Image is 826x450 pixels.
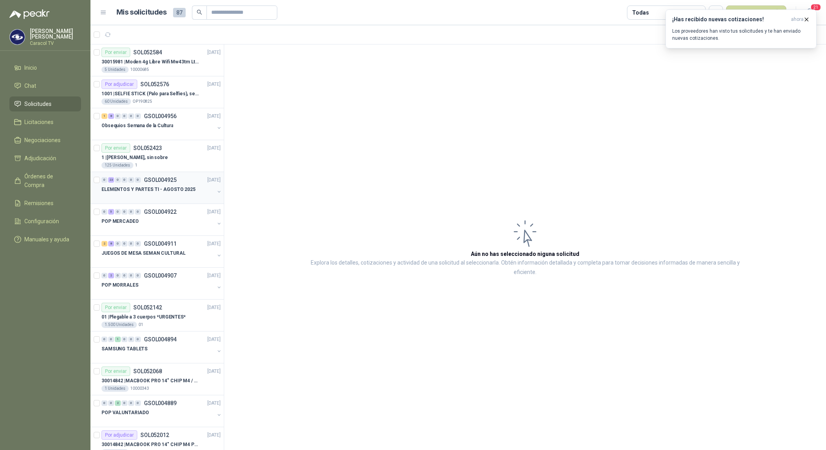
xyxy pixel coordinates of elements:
[144,273,177,278] p: GSOL004907
[24,118,53,126] span: Licitaciones
[144,241,177,246] p: GSOL004911
[207,240,221,248] p: [DATE]
[128,177,134,183] div: 0
[90,140,224,172] a: Por enviarSOL052423[DATE] 1 |[PERSON_NAME], sin sobre125 Unidades1
[108,113,114,119] div: 8
[101,67,129,73] div: 5 Unidades
[108,209,114,215] div: 5
[207,431,221,439] p: [DATE]
[9,9,50,19] img: Logo peakr
[128,241,134,246] div: 0
[101,337,107,342] div: 0
[115,113,121,119] div: 0
[122,177,127,183] div: 0
[135,209,141,215] div: 0
[9,232,81,247] a: Manuales y ayuda
[144,113,177,119] p: GSOL004956
[135,241,141,246] div: 0
[810,4,821,11] span: 21
[101,58,199,66] p: 30015981 | Moden 4g Libre Wifi Mw43tm Lte Router Móvil Internet 5ghz
[24,217,59,226] span: Configuración
[207,400,221,407] p: [DATE]
[9,214,81,229] a: Configuración
[90,44,224,76] a: Por enviarSOL052584[DATE] 30015981 |Moden 4g Libre Wifi Mw43tm Lte Router Móvil Internet 5ghz5 Un...
[115,400,121,406] div: 2
[122,241,127,246] div: 0
[802,6,817,20] button: 21
[101,48,130,57] div: Por enviar
[101,111,222,137] a: 1 8 0 0 0 0 GSOL004956[DATE] Obsequios Semana de la Cultura
[140,81,169,87] p: SOL052576
[115,241,121,246] div: 0
[90,363,224,395] a: Por enviarSOL052068[DATE] 30014842 |MACBOOK PRO 14" CHIP M4 / SSD 1TB - 24 GB RAM1 Unidades10000343
[101,90,199,98] p: 1001 | SELFIE STICK (Palo para Selfies), segun link adjunto
[115,337,121,342] div: 1
[122,400,127,406] div: 0
[197,9,202,15] span: search
[207,49,221,56] p: [DATE]
[122,337,127,342] div: 0
[672,28,810,42] p: Los proveedores han visto tus solicitudes y te han enviado nuevas cotizaciones.
[672,16,788,23] h3: ¡Has recibido nuevas cotizaciones!
[144,209,177,215] p: GSOL004922
[24,100,52,108] span: Solicitudes
[90,76,224,108] a: Por adjudicarSOL052576[DATE] 1001 |SELFIE STICK (Palo para Selfies), segun link adjunto60 Unidade...
[24,172,74,189] span: Órdenes de Compra
[101,122,173,130] p: Obsequios Semana de la Cultura
[130,385,149,392] p: 10000343
[101,143,130,153] div: Por enviar
[101,430,137,440] div: Por adjudicar
[135,177,141,183] div: 0
[101,80,137,89] div: Por adjudicar
[115,177,121,183] div: 0
[133,305,162,310] p: SOL052142
[101,281,138,289] p: POP MORRALES
[101,250,186,257] p: JUEGOS DE MESA SEMAN CULTURAL
[24,63,37,72] span: Inicio
[30,41,81,46] p: Caracol TV
[303,258,747,277] p: Explora los detalles, cotizaciones y actividad de una solicitud al seleccionarla. Obtén informaci...
[207,272,221,280] p: [DATE]
[207,81,221,88] p: [DATE]
[138,322,143,328] p: 01
[115,209,121,215] div: 0
[144,177,177,183] p: GSOL004925
[101,273,107,278] div: 0
[9,60,81,75] a: Inicio
[122,113,127,119] div: 0
[101,345,147,353] p: SAMSUNG TABLETS
[130,67,149,73] p: 10000685
[128,273,134,278] div: 0
[135,337,141,342] div: 0
[207,208,221,216] p: [DATE]
[101,162,133,169] div: 125 Unidades
[207,304,221,311] p: [DATE]
[101,186,195,193] p: ELEMENTOS Y PARTES TI - AGOSTO 2025
[122,209,127,215] div: 0
[101,385,129,392] div: 1 Unidades
[173,8,186,17] span: 87
[666,9,817,48] button: ¡Has recibido nuevas cotizaciones!ahora Los proveedores han visto tus solicitudes y te han enviad...
[24,154,56,163] span: Adjudicación
[144,337,177,342] p: GSOL004894
[133,98,152,105] p: OP190825
[101,175,222,200] a: 0 23 0 0 0 0 GSOL004925[DATE] ELEMENTOS Y PARTES TI - AGOSTO 2025
[101,303,130,312] div: Por enviar
[128,400,134,406] div: 0
[101,400,107,406] div: 0
[9,133,81,148] a: Negociaciones
[90,300,224,331] a: Por enviarSOL052142[DATE] 01 |Plegable a 3 cuerpos *URGENTES*1.500 Unidades01
[101,209,107,215] div: 0
[207,336,221,343] p: [DATE]
[101,313,186,321] p: 01 | Plegable a 3 cuerpos *URGENTES*
[24,235,69,244] span: Manuales y ayuda
[140,432,169,438] p: SOL052012
[101,177,107,183] div: 0
[133,145,162,151] p: SOL052423
[135,273,141,278] div: 0
[101,239,222,264] a: 2 8 0 0 0 0 GSOL004911[DATE] JUEGOS DE MESA SEMAN CULTURAL
[9,151,81,166] a: Adjudicación
[9,78,81,93] a: Chat
[24,136,61,144] span: Negociaciones
[101,113,107,119] div: 1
